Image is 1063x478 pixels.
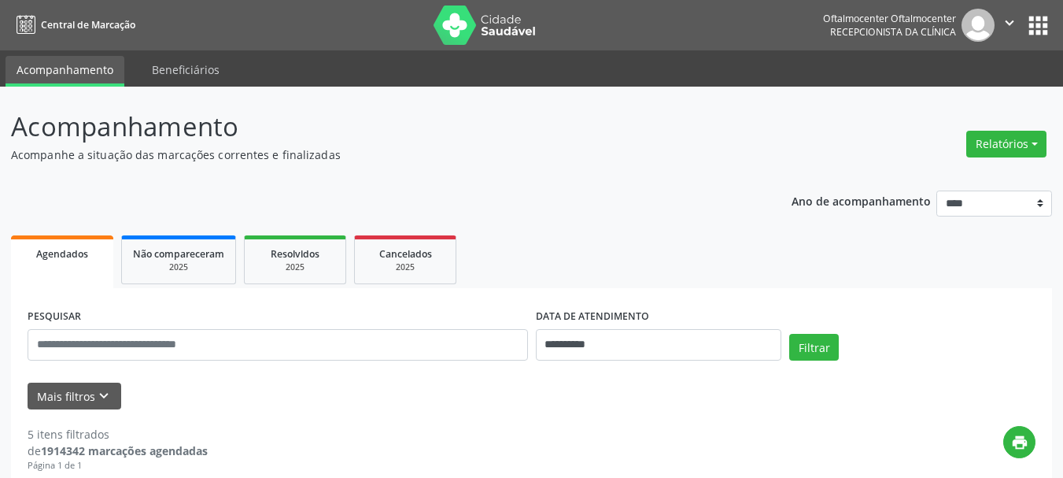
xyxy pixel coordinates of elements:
button: Filtrar [789,334,839,361]
label: PESQUISAR [28,305,81,329]
button: Relatórios [966,131,1046,157]
div: de [28,443,208,459]
span: Resolvidos [271,247,319,261]
a: Central de Marcação [11,12,135,38]
strong: 1914342 marcações agendadas [41,443,208,458]
div: Oftalmocenter Oftalmocenter [823,12,956,25]
span: Central de Marcação [41,18,135,31]
div: 2025 [366,261,445,273]
i: print [1011,434,1028,451]
p: Ano de acompanhamento [792,191,931,210]
label: DATA DE ATENDIMENTO [536,305,649,329]
span: Agendados [36,247,88,261]
div: 5 itens filtrados [28,426,208,443]
p: Acompanhamento [11,107,740,146]
button: apps [1024,12,1052,39]
a: Acompanhamento [6,56,124,87]
img: img [961,9,995,42]
div: Página 1 de 1 [28,459,208,472]
p: Acompanhe a situação das marcações correntes e finalizadas [11,146,740,163]
button: Mais filtroskeyboard_arrow_down [28,383,121,410]
span: Recepcionista da clínica [830,25,956,39]
span: Não compareceram [133,247,224,261]
button: print [1003,426,1035,458]
span: Cancelados [379,247,432,261]
a: Beneficiários [141,56,231,83]
i: keyboard_arrow_down [95,387,113,405]
button:  [995,9,1024,42]
div: 2025 [133,261,224,273]
div: 2025 [256,261,334,273]
i:  [1001,14,1018,31]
